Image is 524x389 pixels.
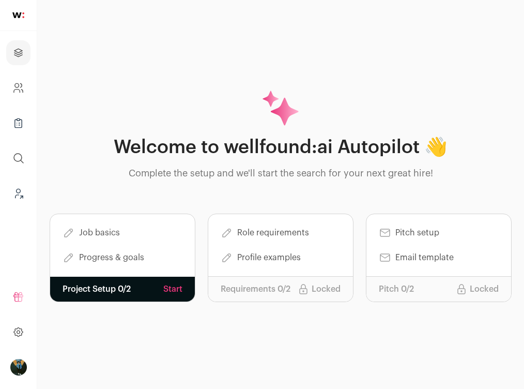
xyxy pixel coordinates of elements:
a: Leads (Backoffice) [6,181,30,206]
p: Complete the setup and we'll start the search for your next great hire! [129,166,433,181]
a: Company Lists [6,111,30,136]
p: Locked [470,283,499,295]
h1: Welcome to wellfound:ai Autopilot 👋 [114,137,448,158]
a: Projects [6,40,30,65]
span: Pitch setup [395,227,439,239]
img: 12031951-medium_jpg [10,359,27,376]
span: Progress & goals [79,251,144,264]
button: Open dropdown [10,359,27,376]
span: Job basics [79,227,120,239]
img: wellfound-shorthand-0d5821cbd27db2630d0214b213865d53afaa358527fdda9d0ea32b1df1b89c2c.svg [12,12,24,18]
span: Role requirements [237,227,309,239]
p: Project Setup 0/2 [63,283,131,295]
span: Profile examples [237,251,301,264]
a: Company and ATS Settings [6,76,30,100]
span: Email template [395,251,454,264]
a: Start [163,283,182,295]
p: Requirements 0/2 [221,283,290,295]
p: Locked [312,283,341,295]
p: Pitch 0/2 [379,283,414,295]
